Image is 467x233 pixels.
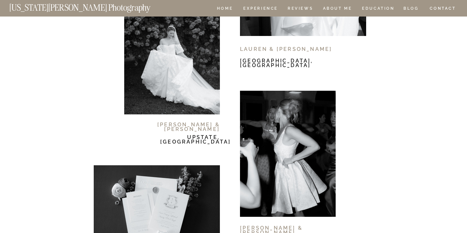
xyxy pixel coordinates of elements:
p: Our next priority will be to get this on the calendar. This is a great opportunity to get comfort... [47,143,215,159]
h2: Love Stories, Artfully Documented [120,72,347,85]
a: ABOUT ME [323,6,352,12]
h2: + Connection Call [47,92,212,99]
a: [US_STATE][PERSON_NAME] Photography [9,3,172,9]
h1: Upstate, [GEOGRAPHIC_DATA] [160,135,220,143]
p: It is important to me that we connect with each other, so I always begin the process with a call ... [47,103,215,119]
h2: The Wedding Experience [142,22,325,35]
h2: + TIMELINE Crafting [47,174,215,181]
a: BLOG [403,6,419,12]
a: EDUCATION [361,6,395,12]
h1: Lauren & [PERSON_NAME] [240,47,339,55]
p: A piece of my heart is delivered in every wedding gallery. From the moment I arrive on your weddi... [94,46,373,79]
h1: [PERSON_NAME] & [PERSON_NAME] [135,122,220,130]
h2: + ENGAGEMENT SESSIOn [47,132,215,139]
a: REVIEWS [288,6,312,12]
p: I love being able to guide you when creating your wedding day timeline. I want to ensure we have ... [47,186,215,201]
h1: [GEOGRAPHIC_DATA], [GEOGRAPHIC_DATA] [240,59,300,66]
a: HOME [216,6,234,12]
a: Experience [243,6,277,12]
a: CONTACT [429,5,456,12]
